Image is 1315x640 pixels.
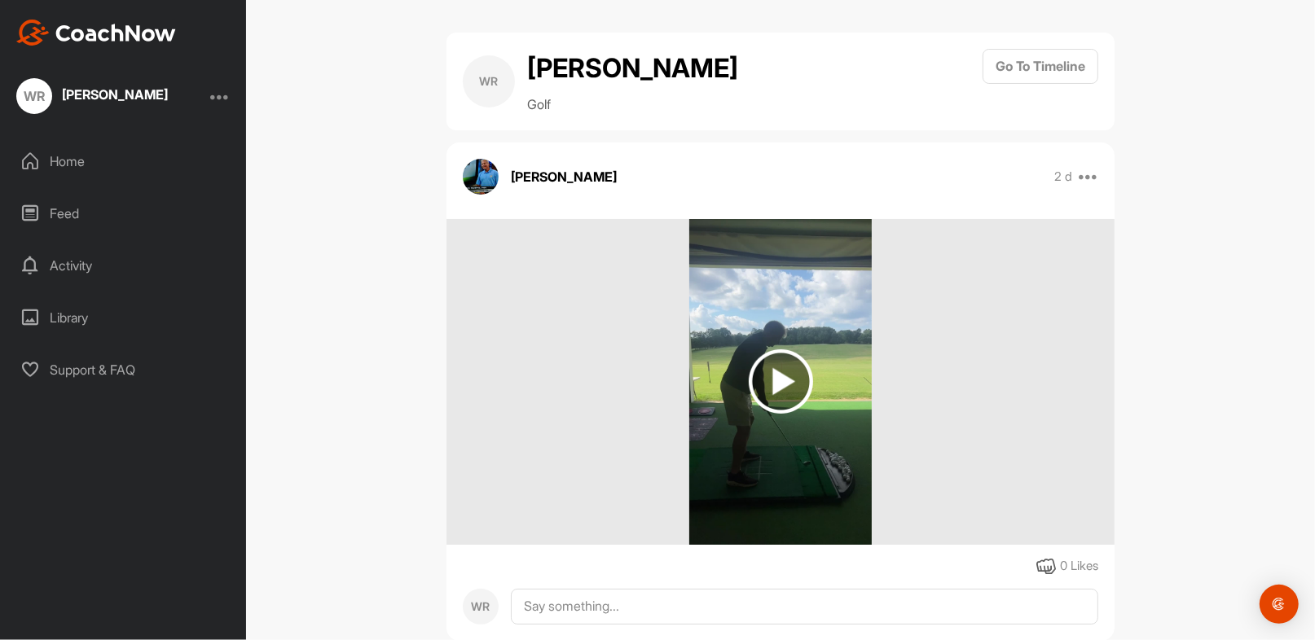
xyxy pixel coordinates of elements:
a: Go To Timeline [983,49,1098,114]
img: avatar [463,159,499,195]
div: WR [16,78,52,114]
p: 2 d [1055,169,1073,185]
img: play [749,349,813,414]
div: Open Intercom Messenger [1260,585,1299,624]
img: media [689,219,871,545]
div: WR [463,55,515,107]
h2: [PERSON_NAME] [527,49,738,88]
button: Go To Timeline [983,49,1098,84]
img: CoachNow [16,20,176,46]
div: Library [9,297,239,338]
p: [PERSON_NAME] [511,167,617,186]
div: Support & FAQ [9,349,239,390]
div: Feed [9,193,239,234]
div: Home [9,141,239,182]
div: WR [463,589,499,625]
p: Golf [527,94,738,114]
div: Activity [9,245,239,286]
div: [PERSON_NAME] [62,88,168,101]
div: 0 Likes [1060,557,1098,576]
